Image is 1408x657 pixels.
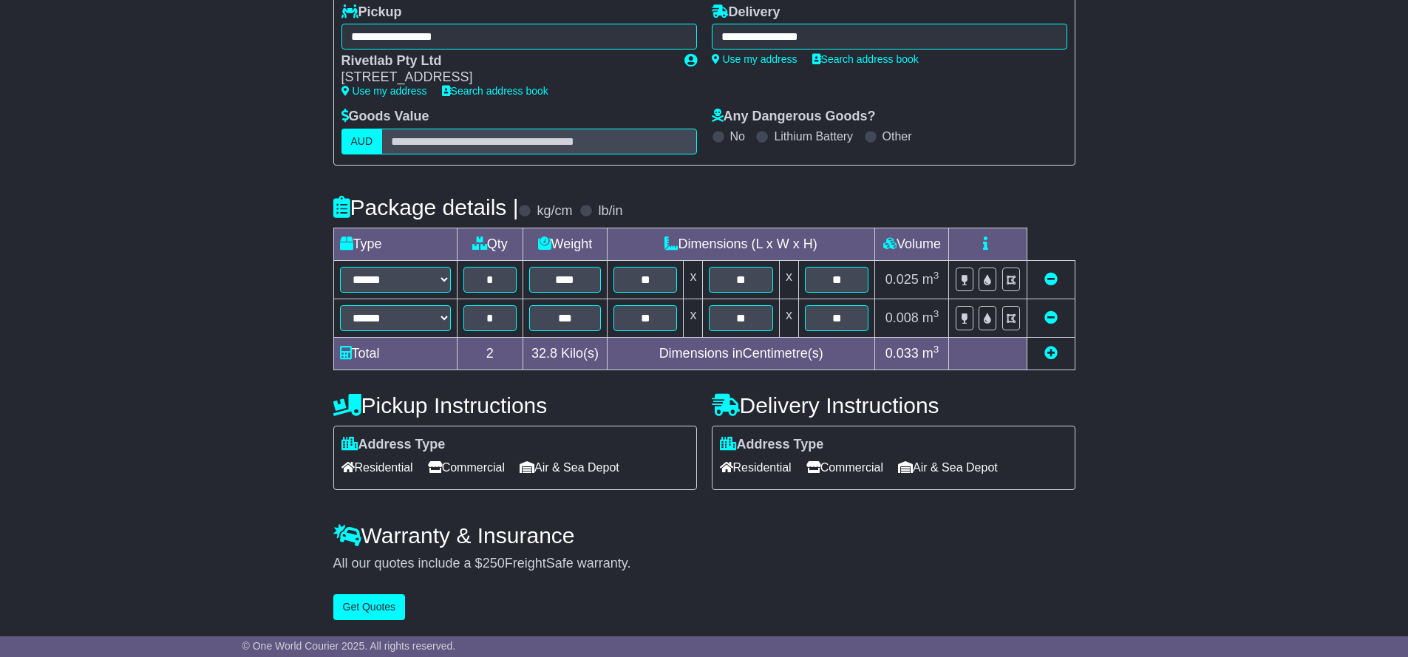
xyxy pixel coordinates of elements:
[333,556,1075,572] div: All our quotes include a $ FreightSafe warranty.
[598,203,622,219] label: lb/in
[341,456,413,479] span: Residential
[922,310,939,325] span: m
[774,129,853,143] label: Lithium Battery
[720,437,824,453] label: Address Type
[333,594,406,620] button: Get Quotes
[457,337,523,370] td: 2
[684,299,703,337] td: x
[341,69,670,86] div: [STREET_ADDRESS]
[712,4,780,21] label: Delivery
[684,260,703,299] td: x
[882,129,912,143] label: Other
[712,109,876,125] label: Any Dangerous Goods?
[537,203,572,219] label: kg/cm
[720,456,792,479] span: Residential
[922,272,939,287] span: m
[333,393,697,418] h4: Pickup Instructions
[875,228,949,260] td: Volume
[885,310,919,325] span: 0.008
[341,437,446,453] label: Address Type
[607,228,875,260] td: Dimensions (L x W x H)
[523,228,607,260] td: Weight
[1044,272,1058,287] a: Remove this item
[341,4,402,21] label: Pickup
[1044,346,1058,361] a: Add new item
[333,228,457,260] td: Type
[457,228,523,260] td: Qty
[922,346,939,361] span: m
[885,346,919,361] span: 0.033
[333,337,457,370] td: Total
[1044,310,1058,325] a: Remove this item
[341,109,429,125] label: Goods Value
[779,260,798,299] td: x
[779,299,798,337] td: x
[898,456,998,479] span: Air & Sea Depot
[483,556,505,571] span: 250
[242,640,456,652] span: © One World Courier 2025. All rights reserved.
[885,272,919,287] span: 0.025
[520,456,619,479] span: Air & Sea Depot
[730,129,745,143] label: No
[428,456,505,479] span: Commercial
[333,195,519,219] h4: Package details |
[806,456,883,479] span: Commercial
[341,129,383,154] label: AUD
[812,53,919,65] a: Search address book
[341,85,427,97] a: Use my address
[341,53,670,69] div: Rivetlab Pty Ltd
[712,53,797,65] a: Use my address
[933,308,939,319] sup: 3
[442,85,548,97] a: Search address book
[523,337,607,370] td: Kilo(s)
[933,270,939,281] sup: 3
[607,337,875,370] td: Dimensions in Centimetre(s)
[531,346,557,361] span: 32.8
[712,393,1075,418] h4: Delivery Instructions
[933,344,939,355] sup: 3
[333,523,1075,548] h4: Warranty & Insurance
